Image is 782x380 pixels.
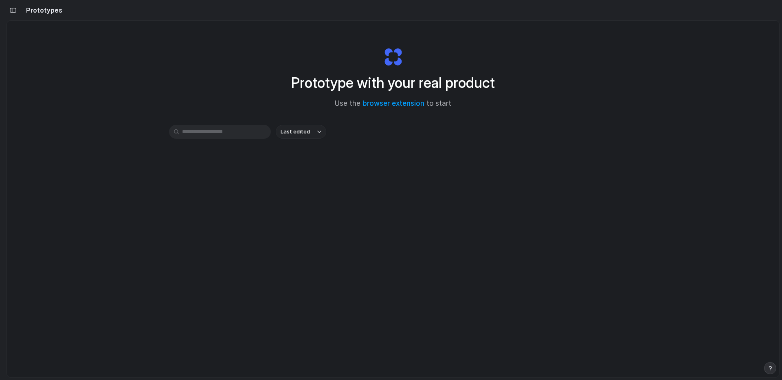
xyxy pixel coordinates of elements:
span: Last edited [281,128,310,136]
button: Last edited [276,125,326,139]
a: browser extension [362,99,424,107]
span: Use the to start [335,98,451,109]
h1: Prototype with your real product [291,72,495,94]
h2: Prototypes [23,5,62,15]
